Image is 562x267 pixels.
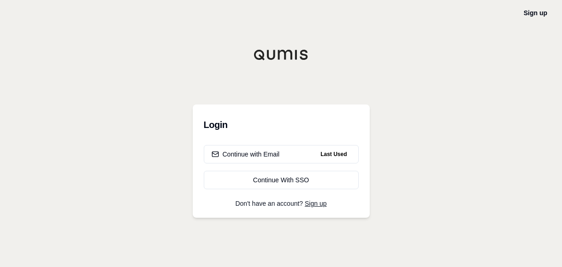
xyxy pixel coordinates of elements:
h3: Login [204,116,359,134]
img: Qumis [254,49,309,60]
a: Sign up [524,9,547,17]
div: Continue With SSO [212,175,351,185]
button: Continue with EmailLast Used [204,145,359,163]
span: Last Used [317,149,350,160]
a: Continue With SSO [204,171,359,189]
div: Continue with Email [212,150,280,159]
a: Sign up [305,200,326,207]
p: Don't have an account? [204,200,359,207]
